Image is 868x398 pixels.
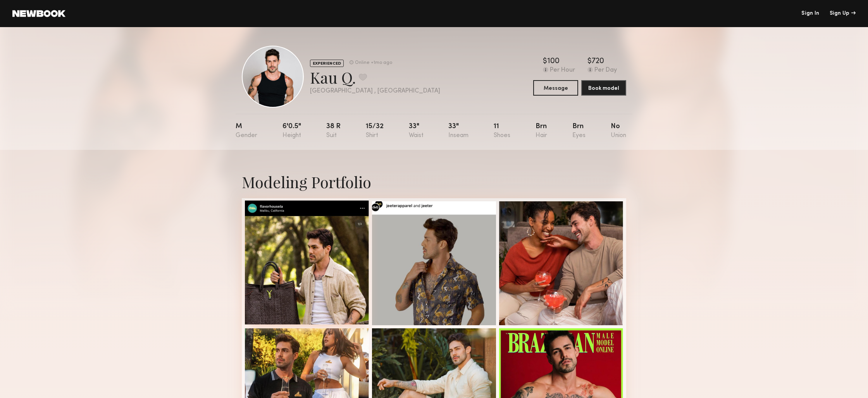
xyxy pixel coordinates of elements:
a: Sign In [801,11,819,16]
div: 15/32 [366,123,384,139]
div: $ [587,58,592,65]
div: Per Day [594,67,617,74]
div: Brn [572,123,586,139]
div: 720 [592,58,604,65]
div: No [611,123,626,139]
div: 11 [494,123,510,139]
div: Per Hour [550,67,575,74]
div: 33" [409,123,424,139]
button: Message [533,80,578,96]
div: 33" [448,123,468,139]
div: 6'0.5" [282,123,301,139]
div: Brn [536,123,547,139]
div: 100 [547,58,560,65]
div: $ [543,58,547,65]
div: [GEOGRAPHIC_DATA] , [GEOGRAPHIC_DATA] [310,88,440,94]
div: M [236,123,257,139]
div: Online +1mo ago [355,60,392,65]
div: EXPERIENCED [310,60,344,67]
button: Book model [581,80,626,96]
div: Modeling Portfolio [242,172,626,192]
div: 38 r [326,123,341,139]
div: Kau Q. [310,67,440,87]
div: Sign Up [830,11,856,16]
